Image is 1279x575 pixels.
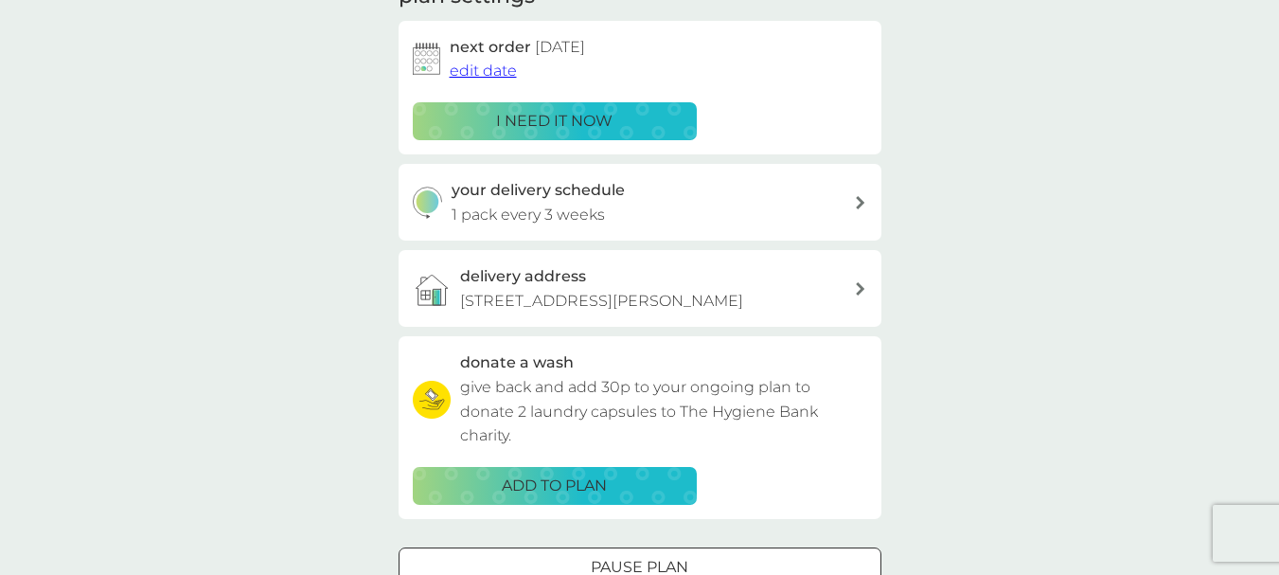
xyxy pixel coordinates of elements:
button: i need it now [413,102,697,140]
p: [STREET_ADDRESS][PERSON_NAME] [460,289,743,314]
button: your delivery schedule1 pack every 3 weeks [399,164,881,241]
p: 1 pack every 3 weeks [452,203,605,227]
p: i need it now [496,109,613,134]
span: [DATE] [535,38,585,56]
button: edit date [450,59,517,83]
h3: delivery address [460,264,586,289]
h2: next order [450,35,585,60]
a: delivery address[STREET_ADDRESS][PERSON_NAME] [399,250,881,327]
p: give back and add 30p to your ongoing plan to donate 2 laundry capsules to The Hygiene Bank charity. [460,375,867,448]
h3: your delivery schedule [452,178,625,203]
span: edit date [450,62,517,80]
button: ADD TO PLAN [413,467,697,505]
p: ADD TO PLAN [502,474,607,498]
h3: donate a wash [460,350,574,375]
